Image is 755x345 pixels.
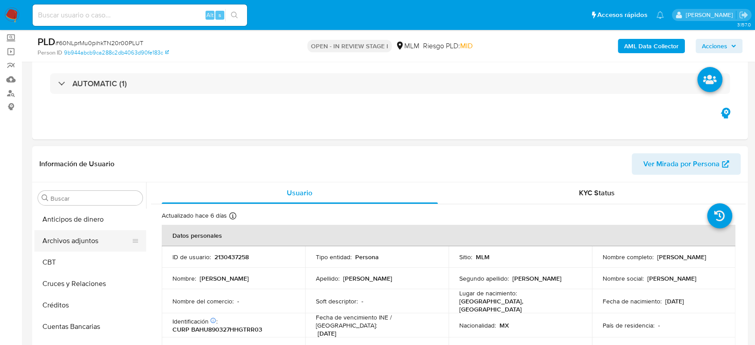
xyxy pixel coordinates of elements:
[603,253,654,261] p: Nombre completo :
[696,39,742,53] button: Acciones
[162,225,735,246] th: Datos personales
[702,39,727,53] span: Acciones
[316,313,438,329] p: Fecha de vencimiento INE / [GEOGRAPHIC_DATA] :
[34,252,146,273] button: CBT
[597,10,647,20] span: Accesos rápidos
[38,49,62,57] b: Person ID
[361,297,363,305] p: -
[459,289,517,297] p: Lugar de nacimiento :
[214,253,249,261] p: 2130437258
[39,160,114,168] h1: Información de Usuario
[355,253,379,261] p: Persona
[218,11,221,19] span: s
[172,297,234,305] p: Nombre del comercio :
[739,10,748,20] a: Salir
[316,274,340,282] p: Apellido :
[343,274,392,282] p: [PERSON_NAME]
[395,41,419,51] div: MLM
[423,41,473,51] span: Riesgo PLD:
[643,153,720,175] span: Ver Mirada por Persona
[172,253,211,261] p: ID de usuario :
[50,73,730,94] div: AUTOMATIC (1)
[459,297,578,313] p: [GEOGRAPHIC_DATA], [GEOGRAPHIC_DATA]
[579,188,615,198] span: KYC Status
[318,329,336,337] p: [DATE]
[624,39,679,53] b: AML Data Collector
[34,230,139,252] button: Archivos adjuntos
[476,253,490,261] p: MLM
[460,41,473,51] span: MID
[225,9,243,21] button: search-icon
[459,321,496,329] p: Nacionalidad :
[162,211,227,220] p: Actualizado hace 6 días
[42,194,49,202] button: Buscar
[632,153,741,175] button: Ver Mirada por Persona
[618,39,685,53] button: AML Data Collector
[50,194,139,202] input: Buscar
[665,297,684,305] p: [DATE]
[33,9,247,21] input: Buscar usuario o caso...
[34,295,146,316] button: Créditos
[206,11,214,19] span: Alt
[737,21,751,28] span: 3.157.0
[172,317,218,325] p: Identificación :
[499,321,509,329] p: MX
[647,274,696,282] p: [PERSON_NAME]
[34,316,146,337] button: Cuentas Bancarias
[603,321,654,329] p: País de residencia :
[64,49,169,57] a: 9b944abcb9ca288c2db4063d90fe183c
[34,273,146,295] button: Cruces y Relaciones
[658,321,660,329] p: -
[685,11,736,19] p: diego.gardunorosas@mercadolibre.com.mx
[657,253,706,261] p: [PERSON_NAME]
[316,253,352,261] p: Tipo entidad :
[512,274,562,282] p: [PERSON_NAME]
[55,38,143,47] span: # 60NLprMu0pihkTN20r00PLUT
[459,274,509,282] p: Segundo apellido :
[38,34,55,49] b: PLD
[72,79,127,88] h3: AUTOMATIC (1)
[237,297,239,305] p: -
[287,188,312,198] span: Usuario
[603,297,662,305] p: Fecha de nacimiento :
[172,274,196,282] p: Nombre :
[459,253,472,261] p: Sitio :
[34,209,146,230] button: Anticipos de dinero
[200,274,249,282] p: [PERSON_NAME]
[172,325,262,333] p: CURP BAHU890327HHGTRR03
[316,297,358,305] p: Soft descriptor :
[656,11,664,19] a: Notificaciones
[603,274,644,282] p: Nombre social :
[307,40,392,52] p: OPEN - IN REVIEW STAGE I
